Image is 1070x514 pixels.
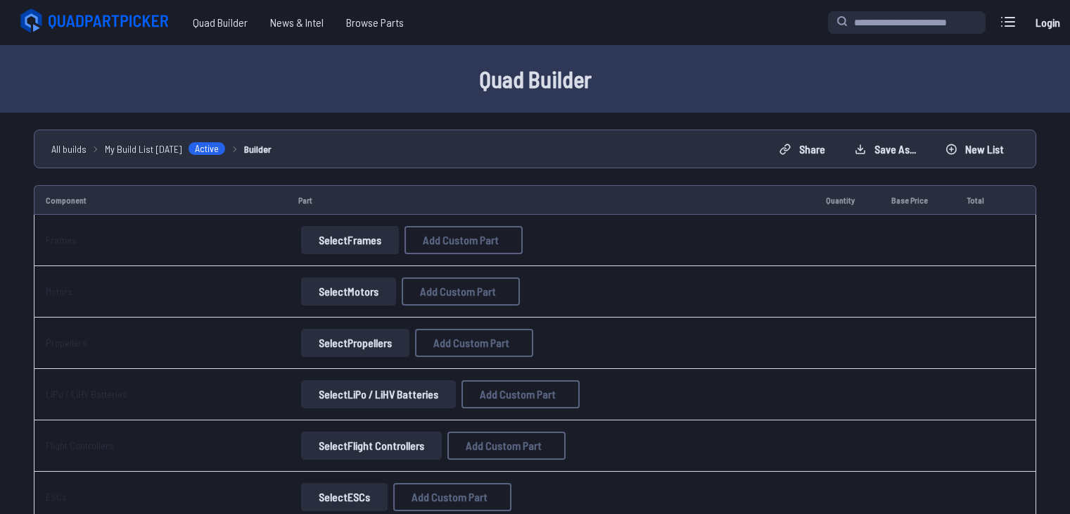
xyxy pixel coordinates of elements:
a: Propellers [46,337,87,349]
span: Active [188,142,226,156]
button: Add Custom Part [461,380,580,408]
td: Quantity [815,185,880,215]
button: SelectMotors [301,277,396,306]
button: SelectFrames [301,226,399,254]
a: LiPo / LiHV Batteries [46,388,127,400]
a: ESCs [46,491,67,503]
a: Browse Parts [335,8,415,37]
button: SelectFlight Controllers [301,432,442,460]
a: SelectESCs [298,483,390,511]
a: SelectFrames [298,226,402,254]
button: SelectLiPo / LiHV Batteries [301,380,456,408]
button: Add Custom Part [402,277,520,306]
span: Add Custom Part [420,286,496,297]
a: Frames [46,234,77,246]
a: Quad Builder [181,8,259,37]
span: Add Custom Part [412,491,488,503]
td: Base Price [880,185,955,215]
td: Part [287,185,815,215]
td: Component [34,185,287,215]
a: My Build List [DATE]Active [105,142,226,156]
button: Share [768,138,837,161]
a: Motors [46,285,72,297]
button: Add Custom Part [415,329,533,357]
button: Add Custom Part [393,483,511,511]
button: SelectPropellers [301,329,409,357]
a: SelectPropellers [298,329,412,357]
a: SelectFlight Controllers [298,432,445,460]
a: Flight Controllers [46,439,114,451]
a: SelectLiPo / LiHV Batteries [298,380,459,408]
a: All builds [51,142,87,156]
span: Add Custom Part [423,234,499,246]
button: Save as... [843,138,928,161]
a: News & Intel [259,8,335,37]
a: Login [1031,8,1064,37]
button: New List [934,138,1016,161]
a: Builder [244,142,272,156]
span: Add Custom Part [480,389,556,400]
h1: Quad Builder [85,62,986,96]
td: Total [955,185,1007,215]
a: SelectMotors [298,277,399,306]
span: My Build List [DATE] [105,142,182,156]
span: Add Custom Part [466,440,542,451]
button: Add Custom Part [447,432,566,460]
button: SelectESCs [301,483,388,511]
button: Add Custom Part [405,226,523,254]
span: Add Custom Part [433,337,509,349]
